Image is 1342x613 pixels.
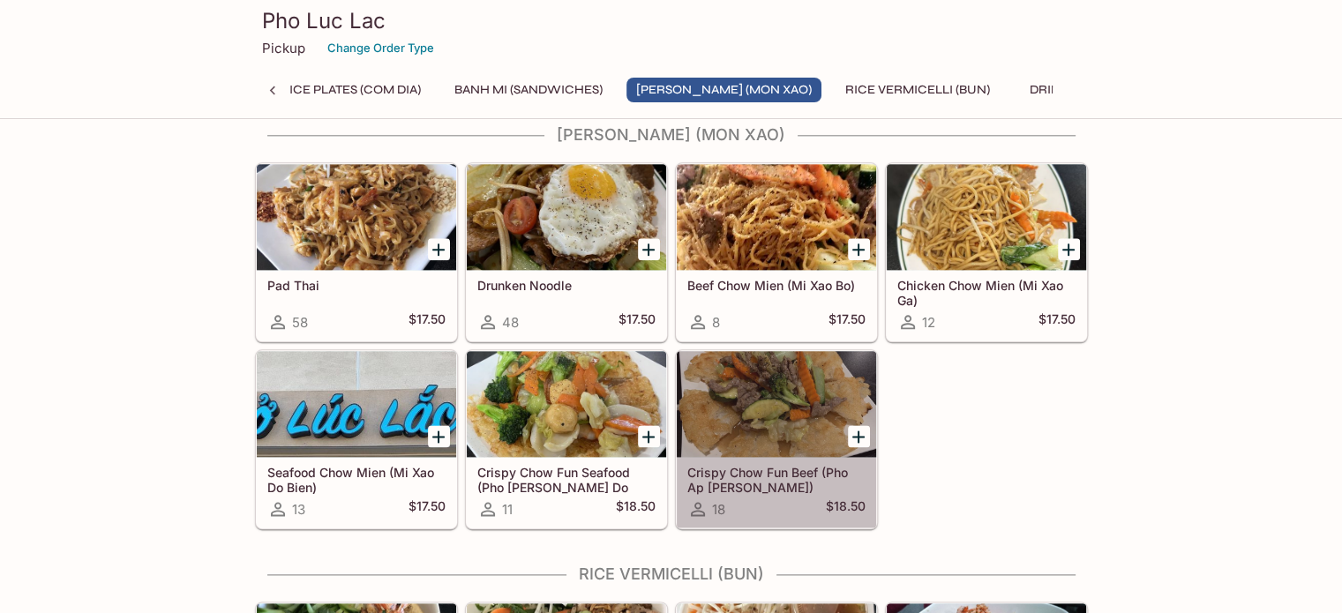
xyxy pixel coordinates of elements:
div: Seafood Chow Mien (Mi Xao Do Bien) [257,351,456,457]
a: Pad Thai58$17.50 [256,163,457,341]
button: Add Seafood Chow Mien (Mi Xao Do Bien) [428,425,450,447]
span: 12 [922,314,935,331]
h5: Crispy Chow Fun Seafood (Pho [PERSON_NAME] Do Bien) [477,465,656,494]
div: Crispy Chow Fun Seafood (Pho Ap Chao Do Bien) [467,351,666,457]
button: Add Beef Chow Mien (Mi Xao Bo) [848,238,870,260]
span: 13 [292,501,305,518]
span: 48 [502,314,519,331]
h5: Seafood Chow Mien (Mi Xao Do Bien) [267,465,446,494]
a: Seafood Chow Mien (Mi Xao Do Bien)13$17.50 [256,350,457,528]
h5: $18.50 [616,498,656,520]
button: Add Crispy Chow Fun Seafood (Pho Ap Chao Do Bien) [638,425,660,447]
h5: $18.50 [826,498,866,520]
a: Crispy Chow Fun Seafood (Pho [PERSON_NAME] Do Bien)11$18.50 [466,350,667,528]
a: Chicken Chow Mien (Mi Xao Ga)12$17.50 [886,163,1087,341]
a: Drunken Noodle48$17.50 [466,163,667,341]
div: Pad Thai [257,164,456,270]
button: Rice Vermicelli (Bun) [836,78,1000,102]
button: Drinks [1014,78,1093,102]
h5: Crispy Chow Fun Beef (Pho Ap [PERSON_NAME]) [687,465,866,494]
h5: Beef Chow Mien (Mi Xao Bo) [687,278,866,293]
button: Add Pad Thai [428,238,450,260]
h5: Pad Thai [267,278,446,293]
a: Crispy Chow Fun Beef (Pho Ap [PERSON_NAME])18$18.50 [676,350,877,528]
button: Add Crispy Chow Fun Beef (Pho Ap Chao Bo) [848,425,870,447]
h5: Chicken Chow Mien (Mi Xao Ga) [897,278,1076,307]
span: 58 [292,314,308,331]
button: [PERSON_NAME] (Mon Xao) [626,78,821,102]
span: 11 [502,501,513,518]
h5: $17.50 [828,311,866,333]
button: Add Chicken Chow Mien (Mi Xao Ga) [1058,238,1080,260]
h5: Drunken Noodle [477,278,656,293]
a: Beef Chow Mien (Mi Xao Bo)8$17.50 [676,163,877,341]
button: Add Drunken Noodle [638,238,660,260]
h3: Pho Luc Lac [262,7,1081,34]
div: Beef Chow Mien (Mi Xao Bo) [677,164,876,270]
h5: $17.50 [619,311,656,333]
h4: Rice Vermicelli (Bun) [255,564,1088,584]
button: Change Order Type [319,34,442,62]
h5: $17.50 [409,498,446,520]
h5: $17.50 [409,311,446,333]
button: Rice Plates (Com Dia) [271,78,431,102]
div: Chicken Chow Mien (Mi Xao Ga) [887,164,1086,270]
div: Drunken Noodle [467,164,666,270]
h5: $17.50 [1038,311,1076,333]
span: 18 [712,501,725,518]
p: Pickup [262,40,305,56]
h4: [PERSON_NAME] (Mon Xao) [255,125,1088,145]
button: Banh Mi (Sandwiches) [445,78,612,102]
span: 8 [712,314,720,331]
div: Crispy Chow Fun Beef (Pho Ap Chao Bo) [677,351,876,457]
